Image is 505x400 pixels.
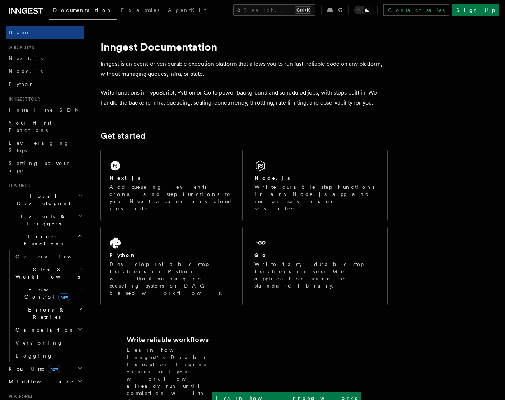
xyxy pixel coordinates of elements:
span: Node.js [9,68,43,74]
p: Write functions in TypeScript, Python or Go to power background and scheduled jobs, with steps bu... [100,88,388,108]
span: Next.js [9,55,43,61]
h1: Inngest Documentation [100,40,388,53]
a: Overview [13,250,84,263]
a: GoWrite fast, durable step functions in your Go application using the standard library. [246,227,388,305]
span: Install the SDK [9,107,83,113]
span: Middleware [6,378,74,385]
h2: Node.js [254,174,290,181]
a: Examples [117,2,164,19]
span: Examples [121,7,159,13]
button: Events & Triggers [6,210,84,230]
button: Steps & Workflows [13,263,84,283]
button: Middleware [6,375,84,388]
a: PythonDevelop reliable step functions in Python without managing queueing systems or DAG based wo... [100,227,243,305]
span: Home [9,29,29,36]
p: Add queueing, events, crons, and step functions to your Next app on any cloud provider. [109,183,234,212]
span: Platform [6,394,32,400]
span: Documentation [53,7,112,13]
span: Logging [15,353,53,359]
button: Errors & Retries [13,303,84,323]
span: Inngest Functions [6,233,78,247]
kbd: Ctrl+K [295,6,311,14]
span: new [48,365,60,373]
button: Cancellation [13,323,84,336]
span: Flow Control [13,286,79,300]
div: Inngest Functions [6,250,84,362]
span: Realtime [6,365,60,372]
a: Install the SDK [6,104,84,116]
a: Setting up your app [6,157,84,177]
span: AgentKit [168,7,206,13]
a: Logging [13,349,84,362]
span: new [58,293,70,301]
span: Versioning [15,340,63,346]
h2: Python [109,252,136,259]
button: Inngest Functions [6,230,84,250]
p: Write durable step functions in any Node.js app and run on servers or serverless. [254,183,379,212]
span: Errors & Retries [13,306,78,321]
span: Cancellation [13,326,75,334]
span: Your first Functions [9,120,51,133]
span: Quick start [6,45,37,50]
a: Next.js [6,52,84,65]
button: Search...Ctrl+K [233,4,315,16]
span: Python [9,81,35,87]
span: Setting up your app [9,160,70,173]
a: Documentation [49,2,117,20]
span: Overview [15,254,89,259]
button: Toggle dark mode [354,6,371,14]
button: Local Development [6,190,84,210]
h2: Go [254,252,267,259]
a: Python [6,78,84,91]
span: Steps & Workflows [13,266,80,280]
a: Next.jsAdd queueing, events, crons, and step functions to your Next app on any cloud provider. [100,150,243,221]
span: Events & Triggers [6,213,78,227]
h2: Next.js [109,174,140,181]
p: Inngest is an event-driven durable execution platform that allows you to run fast, reliable code ... [100,59,388,79]
a: Your first Functions [6,116,84,137]
a: Sign Up [452,4,499,16]
a: Node.jsWrite durable step functions in any Node.js app and run on servers or serverless. [246,150,388,221]
span: Inngest tour [6,96,40,102]
a: Get started [100,131,145,141]
a: AgentKit [164,2,210,19]
a: Contact sales [383,4,449,16]
a: Leveraging Steps [6,137,84,157]
span: Local Development [6,193,78,207]
button: Realtimenew [6,362,84,375]
h2: Write reliable workflows [127,335,209,345]
button: Flow Controlnew [13,283,84,303]
p: Develop reliable step functions in Python without managing queueing systems or DAG based workflows. [109,261,234,296]
p: Write fast, durable step functions in your Go application using the standard library. [254,261,379,289]
span: Features [6,183,30,188]
a: Versioning [13,336,84,349]
span: Leveraging Steps [9,140,69,153]
a: Home [6,26,84,39]
a: Node.js [6,65,84,78]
